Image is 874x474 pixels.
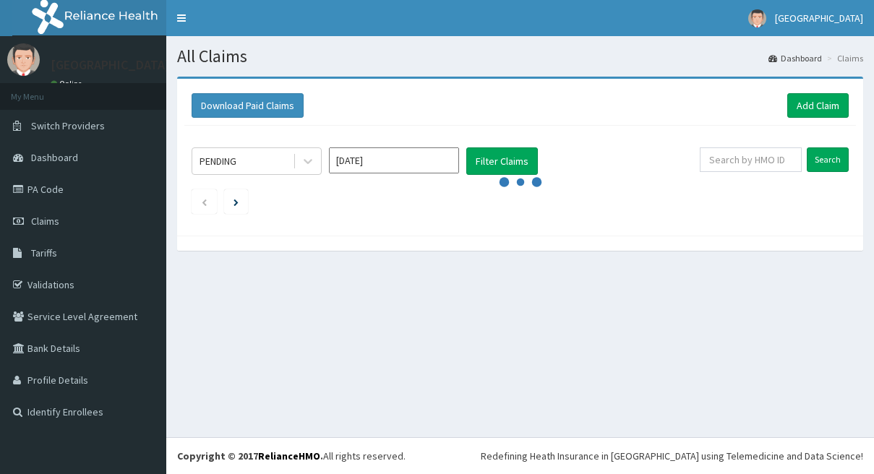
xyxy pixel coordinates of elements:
span: [GEOGRAPHIC_DATA] [775,12,863,25]
a: Next page [234,195,239,208]
img: User Image [7,43,40,76]
input: Search [807,147,849,172]
strong: Copyright © 2017 . [177,449,323,462]
input: Search by HMO ID [700,147,802,172]
input: Select Month and Year [329,147,459,173]
img: User Image [748,9,766,27]
span: Dashboard [31,151,78,164]
button: Download Paid Claims [192,93,304,118]
li: Claims [823,52,863,64]
button: Filter Claims [466,147,538,175]
a: Add Claim [787,93,849,118]
a: Previous page [201,195,207,208]
div: Redefining Heath Insurance in [GEOGRAPHIC_DATA] using Telemedicine and Data Science! [481,449,863,463]
span: Switch Providers [31,119,105,132]
a: Online [51,79,85,89]
span: Claims [31,215,59,228]
div: PENDING [200,154,236,168]
svg: audio-loading [499,160,542,204]
h1: All Claims [177,47,863,66]
p: [GEOGRAPHIC_DATA] [51,59,170,72]
a: Dashboard [768,52,822,64]
footer: All rights reserved. [166,437,874,474]
a: RelianceHMO [258,449,320,462]
span: Tariffs [31,246,57,259]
